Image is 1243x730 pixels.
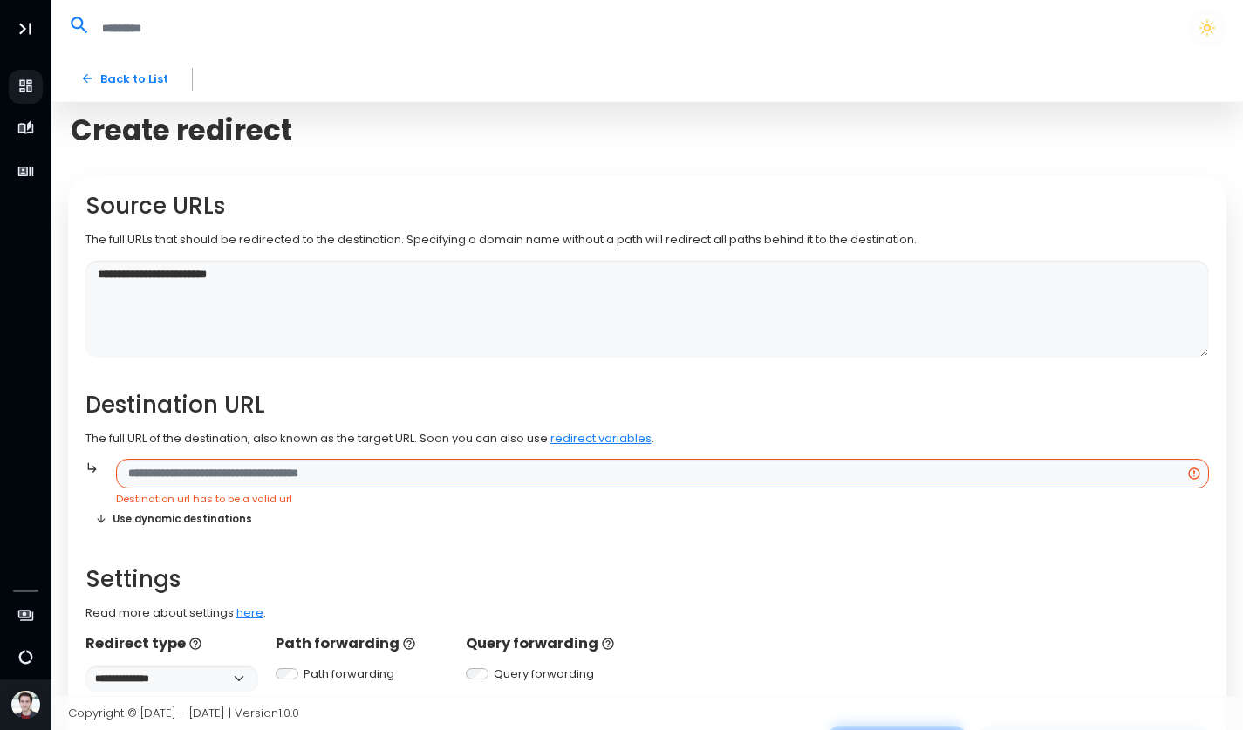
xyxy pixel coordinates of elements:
p: Query forwarding [466,633,639,654]
h2: Settings [85,566,1210,593]
a: Back to List [68,64,181,94]
p: The full URL of the destination, also known as the target URL. Soon you can also use . [85,430,1210,447]
span: Create redirect [71,113,292,147]
button: Use dynamic destinations [85,507,263,532]
label: Path forwarding [304,665,394,683]
img: Avatar [11,691,40,720]
label: Query forwarding [494,665,594,683]
a: here [236,604,263,621]
h2: Source URLs [85,193,1210,220]
button: Toggle Aside [9,12,42,45]
p: Path forwarding [276,633,449,654]
p: The full URLs that should be redirected to the destination. Specifying a domain name without a pa... [85,231,1210,249]
span: Copyright © [DATE] - [DATE] | Version 1.0.0 [68,705,299,721]
p: Redirect type [85,633,259,654]
h2: Destination URL [85,392,1210,419]
div: Destination url has to be a valid url [116,492,1209,507]
p: Read more about settings . [85,604,1210,622]
a: redirect variables [550,430,652,447]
